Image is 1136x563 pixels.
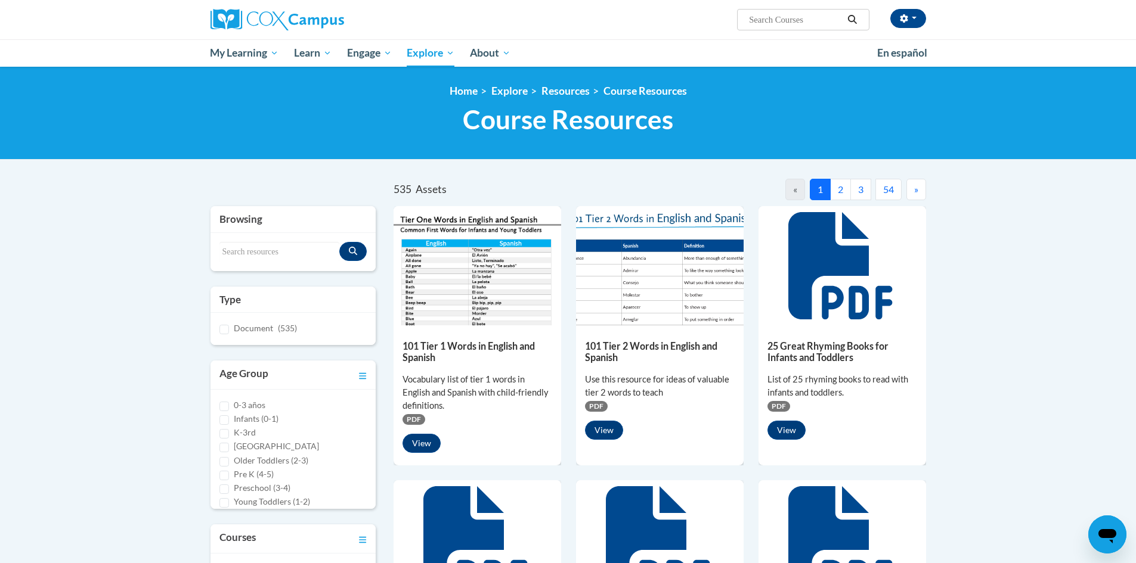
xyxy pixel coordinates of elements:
a: Resources [541,85,590,97]
div: Use this resource for ideas of valuable tier 2 words to teach [585,373,735,399]
h5: 25 Great Rhyming Books for Infants and Toddlers [767,340,917,363]
span: PDF [767,401,790,412]
a: Explore [399,39,462,67]
a: Home [450,85,478,97]
h3: Type [219,293,367,307]
span: » [914,183,918,195]
a: Course Resources [603,85,687,97]
div: List of 25 rhyming books to read with infants and toddlers. [767,373,917,399]
a: Toggle collapse [359,530,367,547]
span: About [470,46,510,60]
label: Preschool (3-4) [234,481,290,494]
span: PDF [585,401,608,412]
button: 1 [810,179,831,200]
img: 836e94b2-264a-47ae-9840-fb2574307f3b.pdf [576,206,744,325]
img: Cox Campus [211,9,344,30]
img: d35314be-4b7e-462d-8f95-b17e3d3bb747.pdf [394,206,561,325]
button: View [767,421,806,440]
span: (535) [278,323,297,333]
button: 54 [875,179,902,200]
label: Infants (0-1) [234,412,278,425]
label: 0-3 años [234,399,265,412]
button: Next [906,179,926,200]
h3: Browsing [219,212,367,226]
label: Young Toddlers (1-2) [234,495,310,508]
iframe: Button to launch messaging window, conversation in progress [1088,515,1126,553]
div: Main menu [193,39,944,67]
h3: Courses [219,530,256,547]
span: Learn [294,46,332,60]
span: 535 [394,183,411,195]
span: Explore [407,46,454,60]
a: My Learning [203,39,287,67]
span: Course Resources [463,104,673,135]
span: En español [877,46,927,59]
button: Search [843,13,861,27]
label: Pre K (4-5) [234,468,274,481]
button: Search resources [339,242,367,261]
a: Learn [286,39,339,67]
a: Explore [491,85,528,97]
div: Vocabulary list of tier 1 words in English and Spanish with child-friendly definitions. [403,373,552,412]
a: Engage [339,39,400,67]
a: Cox Campus [211,9,437,30]
button: Account Settings [890,9,926,28]
button: View [403,434,441,453]
a: About [462,39,518,67]
input: Search Courses [748,13,843,27]
a: En español [869,41,935,66]
span: Assets [416,183,447,195]
button: 2 [830,179,851,200]
span: Engage [347,46,392,60]
label: K-3rd [234,426,256,439]
input: Search resources [219,242,340,262]
h5: 101 Tier 2 Words in English and Spanish [585,340,735,363]
h5: 101 Tier 1 Words in English and Spanish [403,340,552,363]
label: Older Toddlers (2-3) [234,454,308,467]
button: View [585,421,623,440]
span: PDF [403,414,425,425]
label: [GEOGRAPHIC_DATA] [234,440,319,453]
span: My Learning [210,46,278,60]
h3: Age Group [219,366,268,383]
a: Toggle collapse [359,366,367,383]
span: Document [234,323,273,333]
button: 3 [850,179,871,200]
nav: Pagination Navigation [660,179,925,200]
